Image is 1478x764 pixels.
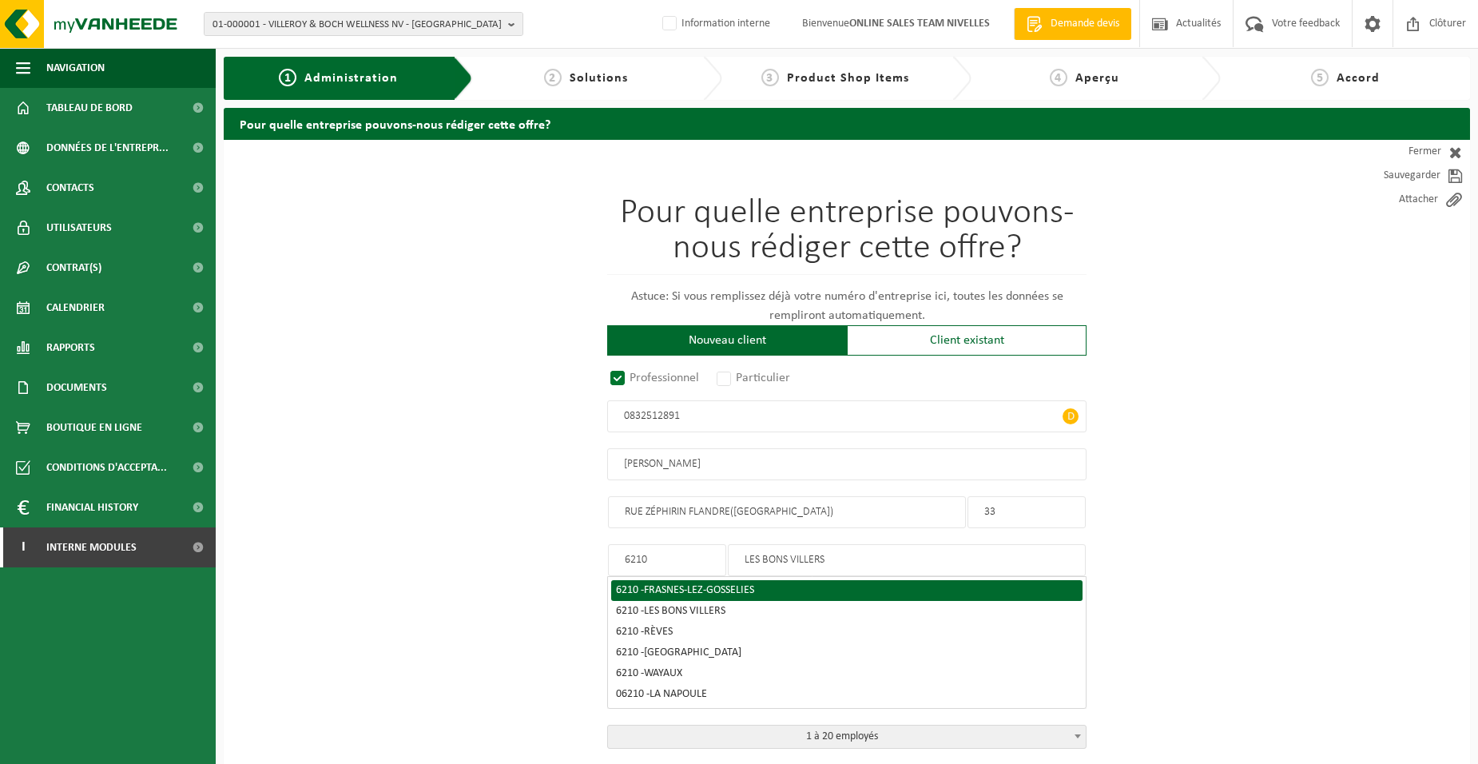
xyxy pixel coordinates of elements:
[570,72,628,85] span: Solutions
[644,584,754,596] span: FRASNES-LEZ-GOSSELIES
[730,69,940,88] a: 3Product Shop Items
[607,725,1087,749] span: 1 à 20 employés
[607,287,1087,325] p: Astuce: Si vous remplissez déjà votre numéro d'entreprise ici, toutes les données se rempliront a...
[304,72,398,85] span: Administration
[644,626,673,638] span: RÈVES
[608,726,1086,748] span: 1 à 20 employés
[608,544,726,576] input: code postal
[849,18,990,30] strong: ONLINE SALES TEAM NIVELLES
[46,48,105,88] span: Navigation
[46,448,167,487] span: Conditions d'accepta...
[279,69,296,86] span: 1
[46,288,105,328] span: Calendrier
[46,527,137,567] span: Interne modules
[607,325,847,356] div: Nouveau client
[46,88,133,128] span: Tableau de bord
[1326,164,1470,188] a: Sauvegarder
[1014,8,1131,40] a: Demande devis
[46,368,107,408] span: Documents
[607,448,1087,480] input: Nom
[46,487,138,527] span: Financial History
[46,168,94,208] span: Contacts
[616,689,1078,700] div: 06210 -
[607,400,1087,432] input: Numéro d'entreprise
[607,196,1087,275] h1: Pour quelle entreprise pouvons-nous rédiger cette offre?
[761,69,779,86] span: 3
[644,667,682,679] span: WAYAUX
[644,647,741,659] span: [GEOGRAPHIC_DATA]
[1326,140,1470,164] a: Fermer
[544,69,562,86] span: 2
[1337,72,1380,85] span: Accord
[46,208,112,248] span: Utilisateurs
[650,688,707,700] span: LA NAPOULE
[46,248,101,288] span: Contrat(s)
[1075,72,1119,85] span: Aperçu
[46,408,142,448] span: Boutique en ligne
[1326,188,1470,212] a: Attacher
[644,605,725,617] span: LES BONS VILLERS
[1047,16,1123,32] span: Demande devis
[967,496,1086,528] input: Numéro
[787,72,909,85] span: Product Shop Items
[16,527,30,567] span: I
[1229,69,1462,88] a: 5Accord
[616,585,1078,596] div: 6210 -
[616,627,1078,638] div: 6210 -
[481,69,690,88] a: 2Solutions
[46,328,95,368] span: Rapports
[659,12,770,36] label: Information interne
[847,325,1087,356] div: Client existant
[713,367,795,389] label: Particulier
[46,128,169,168] span: Données de l'entrepr...
[1311,69,1329,86] span: 5
[728,544,1086,576] input: Ville
[1063,408,1079,424] span: D
[616,606,1078,617] div: 6210 -
[213,13,502,37] span: 01-000001 - VILLEROY & BOCH WELLNESS NV - [GEOGRAPHIC_DATA]
[236,69,441,88] a: 1Administration
[616,668,1078,679] div: 6210 -
[607,367,704,389] label: Professionnel
[224,108,1470,139] h2: Pour quelle entreprise pouvons-nous rédiger cette offre?
[979,69,1189,88] a: 4Aperçu
[204,12,523,36] button: 01-000001 - VILLEROY & BOCH WELLNESS NV - [GEOGRAPHIC_DATA]
[616,647,1078,659] div: 6210 -
[1050,69,1067,86] span: 4
[608,496,966,528] input: Rue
